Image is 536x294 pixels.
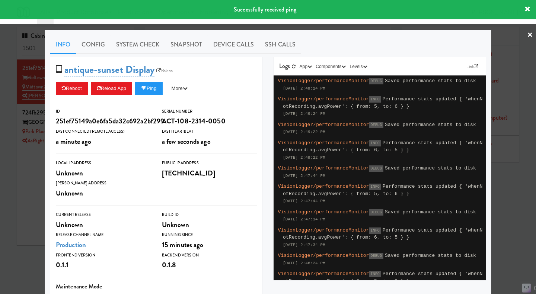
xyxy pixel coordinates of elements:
[369,209,383,216] span: DEBUG
[154,67,175,74] a: Balena
[162,167,257,180] div: [TECHNICAL_ID]
[283,140,483,153] span: Performance stats updated { 'whenNotRecording.avgPower': { from: 6, to: 5 } }
[385,165,476,171] span: Saved performance stats to disk
[56,259,151,271] div: 0.1.1
[278,96,369,102] span: VisionLogger/performanceMonitor
[369,227,381,234] span: INFO
[111,35,165,54] a: System Check
[162,231,257,239] div: Running Since
[279,62,290,70] span: Logs
[278,165,369,171] span: VisionLogger/performanceMonitor
[56,115,151,127] div: 251ef75149a0e6fa5da32c692a2bf299
[527,24,533,47] a: ×
[283,86,325,91] span: [DATE] 2:49:24 PM
[56,167,151,180] div: Unknown
[385,122,476,127] span: Saved performance stats to disk
[348,63,369,70] button: Levels
[283,130,325,134] span: [DATE] 2:49:22 PM
[283,155,325,160] span: [DATE] 2:49:22 PM
[369,184,381,190] span: INFO
[278,122,369,127] span: VisionLogger/performanceMonitor
[162,219,257,231] div: Unknown
[56,282,102,291] span: Maintenance Mode
[162,108,257,115] div: Serial Number
[162,211,257,219] div: Build Id
[166,82,194,95] button: More
[298,63,314,70] button: App
[385,209,476,215] span: Saved performance stats to disk
[283,261,325,265] span: [DATE] 2:46:24 PM
[278,78,369,84] span: VisionLogger/performanceMonitor
[162,136,211,146] span: a few seconds ago
[283,96,483,109] span: Performance stats updated { 'whenNotRecording.avgPower': { from: 5, to: 6 } }
[369,253,383,259] span: DEBUG
[165,35,208,54] a: Snapshot
[64,62,154,77] a: antique-sunset Display
[283,271,483,284] span: Performance stats updated { 'whenNotRecording.avgPower': { from: 5, to: 6 } }
[56,136,91,146] span: a minute ago
[56,231,151,239] div: Release Channel Name
[56,211,151,219] div: Current Release
[278,184,369,189] span: VisionLogger/performanceMonitor
[385,78,476,84] span: Saved performance stats to disk
[283,112,325,116] span: [DATE] 2:49:24 PM
[162,115,257,127] div: ACT-108-2314-0050
[369,140,381,146] span: INFO
[162,259,257,271] div: 0.1.8
[465,63,480,70] a: Link
[283,184,483,197] span: Performance stats updated { 'whenNotRecording.avgPower': { from: 5, to: 6 } }
[278,271,369,277] span: VisionLogger/performanceMonitor
[278,227,369,233] span: VisionLogger/performanceMonitor
[56,108,151,115] div: ID
[369,122,383,128] span: DEBUG
[385,253,476,258] span: Saved performance stats to disk
[162,159,257,167] div: Public IP Address
[162,240,203,250] span: 15 minutes ago
[208,35,259,54] a: Device Calls
[369,271,381,277] span: INFO
[369,165,383,172] span: DEBUG
[56,180,151,187] div: [PERSON_NAME] Address
[162,128,257,135] div: Last Heartbeat
[283,227,483,240] span: Performance stats updated { 'whenNotRecording.avgPower': { from: 6, to: 5 } }
[283,174,325,178] span: [DATE] 2:47:44 PM
[314,63,348,70] button: Components
[369,78,383,84] span: DEBUG
[278,140,369,146] span: VisionLogger/performanceMonitor
[56,82,88,95] button: Reboot
[278,253,369,258] span: VisionLogger/performanceMonitor
[283,243,325,247] span: [DATE] 2:47:34 PM
[234,5,296,14] span: Successfully received ping
[259,35,301,54] a: SSH Calls
[76,35,111,54] a: Config
[56,240,86,250] a: Production
[91,82,132,95] button: Reload App
[278,209,369,215] span: VisionLogger/performanceMonitor
[162,252,257,259] div: Backend Version
[56,128,151,135] div: Last Connected (Remote Access)
[56,159,151,167] div: Local IP Address
[56,219,151,231] div: Unknown
[283,199,325,203] span: [DATE] 2:47:44 PM
[50,35,76,54] a: Info
[135,82,163,95] button: Ping
[56,252,151,259] div: Frontend Version
[283,217,325,222] span: [DATE] 2:47:34 PM
[369,96,381,103] span: INFO
[56,187,151,200] div: Unknown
